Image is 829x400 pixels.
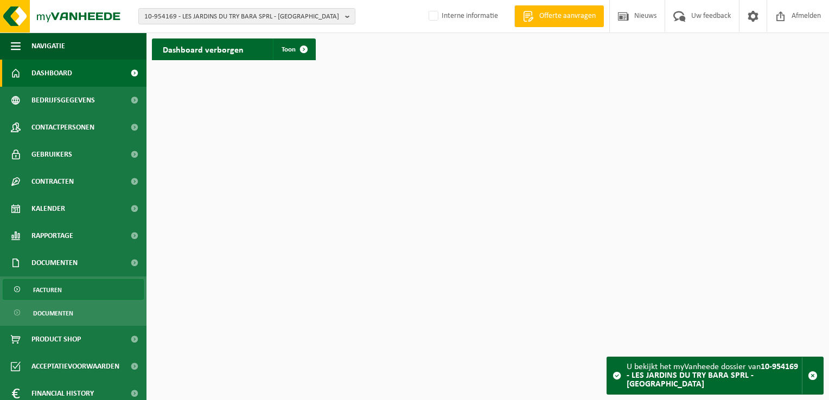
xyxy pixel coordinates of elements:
span: Rapportage [31,222,73,249]
a: Facturen [3,279,144,300]
span: Kalender [31,195,65,222]
span: Contactpersonen [31,114,94,141]
a: Documenten [3,302,144,323]
span: Facturen [33,280,62,300]
a: Offerte aanvragen [514,5,604,27]
strong: 10-954169 - LES JARDINS DU TRY BARA SPRL - [GEOGRAPHIC_DATA] [627,363,798,389]
div: U bekijkt het myVanheede dossier van [627,357,802,394]
label: Interne informatie [426,8,498,24]
a: Toon [273,38,315,60]
span: Navigatie [31,33,65,60]
span: Toon [282,46,296,53]
span: Contracten [31,168,74,195]
span: Documenten [33,303,73,324]
span: Offerte aanvragen [537,11,598,22]
span: 10-954169 - LES JARDINS DU TRY BARA SPRL - [GEOGRAPHIC_DATA] [144,9,341,25]
span: Gebruikers [31,141,72,168]
span: Documenten [31,249,78,276]
span: Bedrijfsgegevens [31,87,95,114]
button: 10-954169 - LES JARDINS DU TRY BARA SPRL - [GEOGRAPHIC_DATA] [138,8,355,24]
h2: Dashboard verborgen [152,38,254,60]
span: Acceptatievoorwaarden [31,353,119,380]
span: Dashboard [31,60,72,87]
span: Product Shop [31,326,81,353]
